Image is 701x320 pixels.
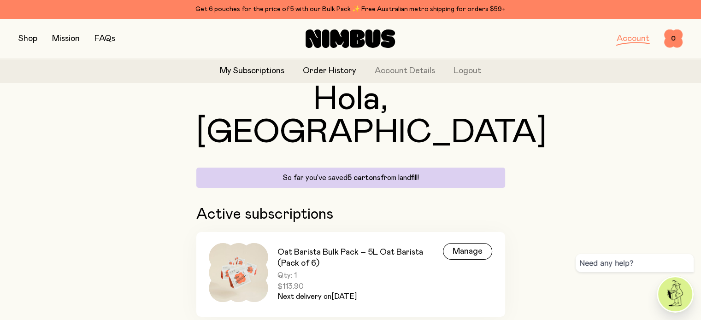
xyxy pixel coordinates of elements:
p: Next delivery on [277,291,443,302]
a: Account Details [375,65,435,77]
a: Mission [52,35,80,43]
img: agent [658,277,692,311]
h3: Oat Barista Bulk Pack – 5L Oat Barista (Pack of 6) [277,247,443,269]
span: 5 cartons [348,174,381,181]
a: Account [617,35,649,43]
a: FAQs [94,35,115,43]
div: Need any help? [576,254,694,272]
span: [DATE] [331,293,357,300]
button: 0 [664,29,683,48]
h2: Active subscriptions [196,206,505,223]
p: So far you’ve saved from landfill! [202,173,500,182]
div: Get 6 pouches for the price of 5 with our Bulk Pack ✨ Free Australian metro shipping for orders $59+ [18,4,683,15]
div: Manage [443,243,492,260]
a: Oat Barista Bulk Pack – 5L Oat Barista (Pack of 6)Qty: 1$113.90Next delivery on[DATE]Manage [196,232,505,317]
span: $113.90 [277,282,443,291]
a: Order History [303,65,356,77]
h1: Hola, [GEOGRAPHIC_DATA] [196,83,505,149]
span: Qty: 1 [277,271,443,280]
a: My Subscriptions [220,65,284,77]
button: Logout [454,65,481,77]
